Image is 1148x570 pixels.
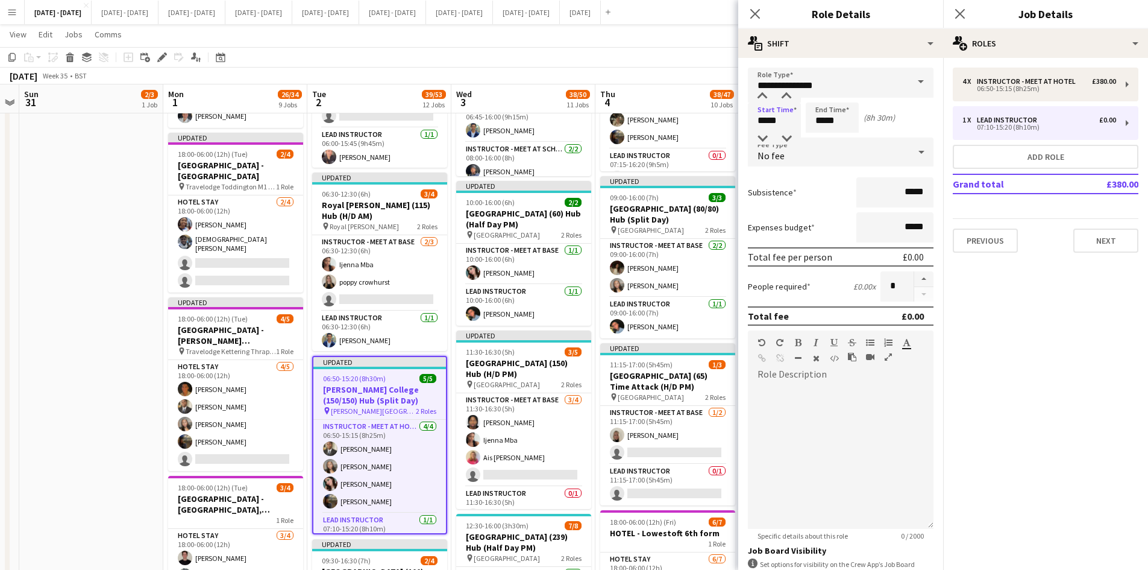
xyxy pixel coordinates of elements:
[600,149,735,190] app-card-role: Lead Instructor0/107:15-16:20 (9h5m)
[422,100,445,109] div: 12 Jobs
[168,133,303,142] div: Updated
[914,271,933,287] button: Increase
[277,314,293,323] span: 4/5
[561,554,582,563] span: 2 Roles
[1099,116,1116,124] div: £0.00
[748,281,811,292] label: People required
[466,521,529,530] span: 12:30-16:00 (3h30m)
[313,420,446,513] app-card-role: Instructor - Meet at Hotel4/406:50-15:15 (8h25m)[PERSON_NAME][PERSON_NAME][PERSON_NAME][PERSON_NAME]
[866,352,874,362] button: Insert video
[166,95,184,109] span: 1
[456,393,591,487] app-card-role: Instructor - Meet at Base3/411:30-16:30 (5h)[PERSON_NAME]Ijenna MbaAis [PERSON_NAME]
[456,331,591,340] div: Updated
[953,229,1018,253] button: Previous
[565,198,582,207] span: 2/2
[168,493,303,515] h3: [GEOGRAPHIC_DATA] - [GEOGRAPHIC_DATA], [GEOGRAPHIC_DATA]
[323,374,386,383] span: 06:50-15:20 (8h30m)
[421,556,438,565] span: 2/4
[748,545,933,556] h3: Job Board Visibility
[600,89,615,100] span: Thu
[313,513,446,554] app-card-role: Lead Instructor1/107:10-15:20 (8h10m)
[456,358,591,379] h3: [GEOGRAPHIC_DATA] (150) Hub (H/D PM)
[168,360,303,471] app-card-role: Hotel Stay4/518:00-06:00 (12h)[PERSON_NAME][PERSON_NAME][PERSON_NAME][PERSON_NAME]
[977,77,1081,86] div: Instructor - Meet at Hotel
[610,518,676,527] span: 18:00-06:00 (12h) (Fri)
[312,128,447,169] app-card-role: Lead Instructor1/106:00-15:45 (9h45m)[PERSON_NAME]
[168,325,303,346] h3: [GEOGRAPHIC_DATA] - [PERSON_NAME][GEOGRAPHIC_DATA]
[456,244,591,285] app-card-role: Instructor - Meet at Base1/110:00-16:00 (6h)[PERSON_NAME]
[566,100,589,109] div: 11 Jobs
[60,27,87,42] a: Jobs
[962,116,977,124] div: 1 x
[456,531,591,553] h3: [GEOGRAPHIC_DATA] (239) Hub (Half Day PM)
[618,393,684,402] span: [GEOGRAPHIC_DATA]
[812,338,820,347] button: Italic
[276,182,293,191] span: 1 Role
[738,6,943,22] h3: Role Details
[710,100,733,109] div: 10 Jobs
[709,360,726,369] span: 1/3
[600,203,735,225] h3: [GEOGRAPHIC_DATA] (80/80) Hub (Split Day)
[312,89,326,100] span: Tue
[560,1,601,24] button: [DATE]
[794,338,802,347] button: Bold
[168,297,303,471] div: Updated18:00-06:00 (12h) (Tue)4/5[GEOGRAPHIC_DATA] - [PERSON_NAME][GEOGRAPHIC_DATA] Travelodge Ke...
[943,29,1148,58] div: Roles
[277,150,293,159] span: 2/4
[313,357,446,367] div: Updated
[10,70,37,82] div: [DATE]
[600,176,735,338] app-job-card: Updated09:00-16:00 (7h)3/3[GEOGRAPHIC_DATA] (80/80) Hub (Split Day) [GEOGRAPHIC_DATA]2 RolesInstr...
[278,100,301,109] div: 9 Jobs
[848,338,856,347] button: Strikethrough
[474,554,540,563] span: [GEOGRAPHIC_DATA]
[812,353,820,363] button: Clear Formatting
[474,230,540,239] span: [GEOGRAPHIC_DATA]
[141,90,158,99] span: 2/3
[709,193,726,202] span: 3/3
[312,200,447,221] h3: Royal [PERSON_NAME] (115) Hub (H/D AM)
[1067,174,1138,194] td: £380.00
[884,338,892,347] button: Ordered List
[312,235,447,311] app-card-role: Instructor - Meet at Base2/306:30-12:30 (6h)Ijenna Mbapoppy crowhurst
[92,1,158,24] button: [DATE] - [DATE]
[962,86,1116,92] div: 06:50-15:15 (8h25m)
[322,556,371,565] span: 09:30-16:30 (7h)
[566,90,590,99] span: 38/50
[748,531,858,540] span: Specific details about this role
[600,370,735,392] h3: [GEOGRAPHIC_DATA] (65) Time Attack (H/D PM)
[748,559,933,570] div: Set options for visibility on the Crew App’s Job Board
[359,1,426,24] button: [DATE] - [DATE]
[776,338,784,347] button: Redo
[466,198,515,207] span: 10:00-16:00 (6h)
[456,181,591,326] app-job-card: Updated10:00-16:00 (6h)2/2[GEOGRAPHIC_DATA] (60) Hub (Half Day PM) [GEOGRAPHIC_DATA]2 RolesInstru...
[142,100,157,109] div: 1 Job
[168,160,303,182] h3: [GEOGRAPHIC_DATA] - [GEOGRAPHIC_DATA]
[466,347,515,356] span: 11:30-16:30 (5h)
[710,90,734,99] span: 38/47
[22,95,39,109] span: 31
[708,539,726,548] span: 1 Role
[312,173,447,351] app-job-card: Updated06:30-12:30 (6h)3/4Royal [PERSON_NAME] (115) Hub (H/D AM) Royal [PERSON_NAME]2 RolesInstru...
[565,521,582,530] span: 7/8
[1073,229,1138,253] button: Next
[456,331,591,509] app-job-card: Updated11:30-16:30 (5h)3/5[GEOGRAPHIC_DATA] (150) Hub (H/D PM) [GEOGRAPHIC_DATA]2 RolesInstructor...
[168,133,303,293] app-job-card: Updated18:00-06:00 (12h) (Tue)2/4[GEOGRAPHIC_DATA] - [GEOGRAPHIC_DATA] Travelodge Toddington M1 S...
[565,347,582,356] span: 3/5
[158,1,225,24] button: [DATE] - [DATE]
[313,384,446,406] h3: [PERSON_NAME] College (150/150) Hub (Split Day)
[278,90,302,99] span: 26/34
[902,310,924,322] div: £0.00
[903,251,924,263] div: £0.00
[178,314,248,323] span: 18:00-06:00 (12h) (Tue)
[600,176,735,186] div: Updated
[312,356,447,534] div: Updated06:50-15:20 (8h30m)5/5[PERSON_NAME] College (150/150) Hub (Split Day) [PERSON_NAME][GEOGRA...
[757,338,766,347] button: Undo
[24,89,39,100] span: Sun
[225,1,292,24] button: [DATE] - [DATE]
[456,101,591,142] app-card-role: Lead Instructor1/106:45-16:00 (9h15m)[PERSON_NAME]
[322,189,371,198] span: 06:30-12:30 (6h)
[864,112,895,123] div: (8h 30m)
